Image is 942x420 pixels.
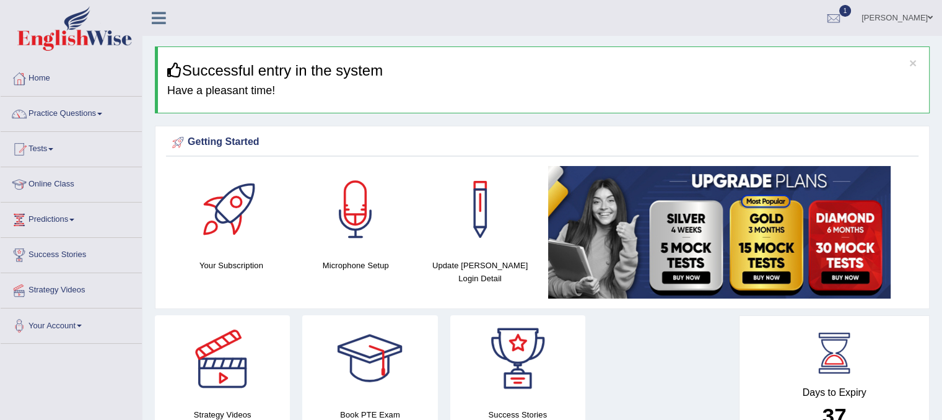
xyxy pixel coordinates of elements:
[1,61,142,92] a: Home
[909,56,917,69] button: ×
[548,166,891,299] img: small5.jpg
[169,133,915,152] div: Getting Started
[1,167,142,198] a: Online Class
[167,63,920,79] h3: Successful entry in the system
[300,259,412,272] h4: Microphone Setup
[424,259,536,285] h4: Update [PERSON_NAME] Login Detail
[839,5,852,17] span: 1
[1,273,142,304] a: Strategy Videos
[1,203,142,234] a: Predictions
[1,238,142,269] a: Success Stories
[167,85,920,97] h4: Have a pleasant time!
[175,259,287,272] h4: Your Subscription
[753,387,915,398] h4: Days to Expiry
[1,132,142,163] a: Tests
[1,308,142,339] a: Your Account
[1,97,142,128] a: Practice Questions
